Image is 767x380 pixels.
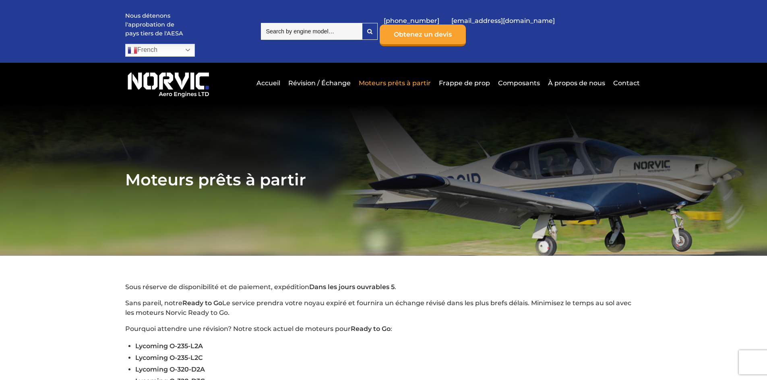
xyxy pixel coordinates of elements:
[254,73,282,93] a: Accueil
[135,366,205,373] span: Lycoming O-320-D2A
[125,170,642,189] h1: Moteurs prêts à partir
[496,73,542,93] a: Composants
[125,324,642,334] p: Pourquoi attendre une révision? Notre stock actuel de moteurs pour :
[125,282,642,292] p: Sous réserve de disponibilité et de paiement, expédition .
[125,44,195,57] a: French
[125,12,186,38] p: Nous détenons l'approbation de pays tiers de l'AESA
[380,25,466,46] a: Obtenez un devis
[447,11,559,31] a: [EMAIL_ADDRESS][DOMAIN_NAME]
[611,73,640,93] a: Contact
[546,73,607,93] a: À propos de nous
[125,69,211,98] img: Logo de Norvic Aero Engines
[261,23,362,40] input: Search by engine model…
[125,298,642,318] p: Sans pareil, notre Le service prendra votre noyau expiré et fournira un échange révisé dans les p...
[380,11,443,31] a: [PHONE_NUMBER]
[351,325,391,333] strong: Ready to Go
[286,73,353,93] a: Révision / Échange
[182,299,222,307] strong: Ready to Go
[128,45,137,55] img: fr
[437,73,492,93] a: Frappe de prop
[357,73,433,93] a: Moteurs prêts à partir
[135,354,203,362] span: Lycoming O-235-L2C
[135,342,203,350] span: Lycoming O-235-L2A
[309,283,395,291] strong: Dans les jours ouvrables 5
